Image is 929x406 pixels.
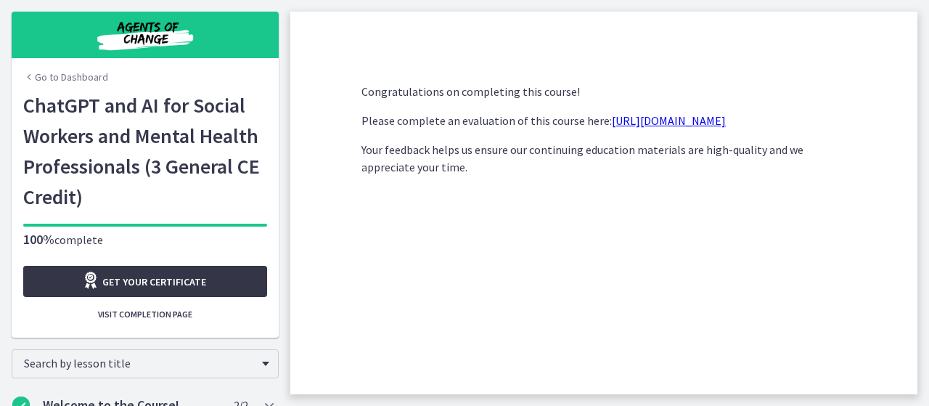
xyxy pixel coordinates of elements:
[361,83,846,100] p: Congratulations on completing this course!
[361,112,846,129] p: Please complete an evaluation of this course here:
[98,309,192,320] span: Visit completion page
[23,303,267,326] button: Visit completion page
[23,70,108,84] a: Go to Dashboard
[24,356,255,370] span: Search by lesson title
[23,231,54,248] span: 100%
[23,90,267,212] h1: ChatGPT and AI for Social Workers and Mental Health Professionals (3 General CE Credit)
[82,272,102,289] i: Opens in a new window
[23,231,267,248] p: complete
[58,17,232,52] img: Agents of Change Social Work Test Prep
[361,141,846,176] p: Your feedback helps us ensure our continuing education materials are high-quality and we apprecia...
[612,113,726,128] a: [URL][DOMAIN_NAME]
[23,266,267,297] a: Get your certificate
[102,273,206,291] span: Get your certificate
[12,349,279,378] div: Search by lesson title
